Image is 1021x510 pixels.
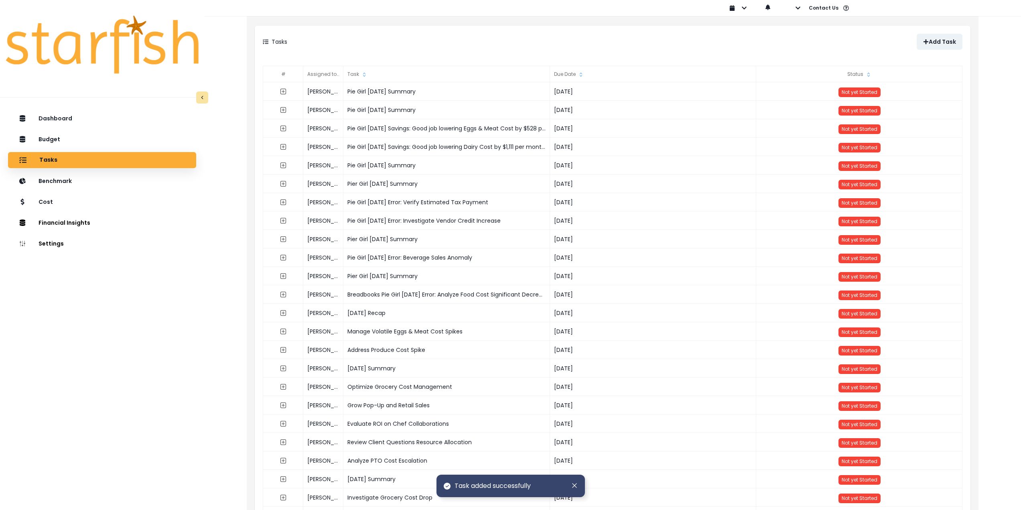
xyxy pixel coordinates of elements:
div: [DATE] [550,156,757,175]
span: Not yet Started [842,347,877,354]
div: Pie Girl [DATE] Savings: Good job lowering Eggs & Meat Cost by $528 per month! [343,119,550,138]
button: expand outline [276,472,290,486]
div: [DATE] [550,248,757,267]
p: Dashboard [39,115,72,122]
button: expand outline [276,177,290,191]
div: [DATE] [550,488,757,507]
div: [PERSON_NAME] [303,304,343,322]
span: Not yet Started [842,181,877,188]
div: Pie Girl [DATE] Error: Beverage Sales Anomaly [343,248,550,267]
div: [PERSON_NAME] [303,285,343,304]
div: [PERSON_NAME] [303,211,343,230]
div: [DATE] [550,359,757,378]
div: [PERSON_NAME] [303,82,343,101]
button: expand outline [276,158,290,173]
div: Optimize Grocery Cost Management [343,378,550,396]
div: Pier Girl [DATE] Summary [343,267,550,285]
span: Not yet Started [842,126,877,132]
div: [DATE] [550,433,757,451]
div: [PERSON_NAME] [303,433,343,451]
button: expand outline [276,287,290,302]
div: [PERSON_NAME] [303,470,343,488]
div: [DATE] [550,285,757,304]
button: Settings [8,236,196,252]
svg: expand outline [280,347,286,353]
svg: expand outline [280,402,286,408]
button: expand outline [276,324,290,339]
button: expand outline [276,84,290,99]
svg: expand outline [280,199,286,205]
svg: sort [361,71,367,78]
div: Evaluate ROI on Chef Collaborations [343,415,550,433]
svg: sort [339,71,345,78]
div: [DATE] Recap [343,304,550,322]
div: Manage Volatile Eggs & Meat Cost Spikes [343,322,550,341]
div: [DATE] [550,101,757,119]
div: Grow Pop-Up and Retail Sales [343,396,550,415]
div: [DATE] [550,193,757,211]
div: [DATE] [550,341,757,359]
div: Pier Girl [DATE] Summary [343,230,550,248]
button: Benchmark [8,173,196,189]
svg: expand outline [280,310,286,316]
button: expand outline [276,232,290,246]
svg: expand outline [280,291,286,298]
span: Not yet Started [842,366,877,372]
span: Not yet Started [842,163,877,169]
div: Pie Girl [DATE] Summary [343,82,550,101]
div: [PERSON_NAME] [303,415,343,433]
div: [PERSON_NAME] [303,396,343,415]
button: expand outline [276,490,290,505]
svg: sort [578,71,584,78]
p: Benchmark [39,178,72,185]
span: Not yet Started [842,384,877,391]
div: Pier Girl [DATE] Summary [343,175,550,193]
div: [PERSON_NAME] [303,248,343,267]
svg: expand outline [280,457,286,464]
span: Not yet Started [842,439,877,446]
button: expand outline [276,140,290,154]
span: Not yet Started [842,495,877,502]
svg: expand outline [280,217,286,224]
button: expand outline [276,435,290,449]
div: [DATE] [550,230,757,248]
button: expand outline [276,380,290,394]
div: [DATE] [550,304,757,322]
svg: expand outline [280,421,286,427]
button: expand outline [276,417,290,431]
button: Dashboard [8,110,196,126]
div: Address Produce Cost Spike [343,341,550,359]
span: Not yet Started [842,421,877,428]
span: Not yet Started [842,273,877,280]
div: Investigate Grocery Cost Drop [343,488,550,507]
span: Not yet Started [842,144,877,151]
svg: expand outline [280,365,286,372]
div: [DATE] [550,396,757,415]
span: Not yet Started [842,458,877,465]
div: [PERSON_NAME] [303,322,343,341]
div: [DATE] Summary [343,470,550,488]
div: [DATE] [550,119,757,138]
div: [PERSON_NAME] [303,193,343,211]
button: Dismiss [570,481,578,490]
div: [DATE] [550,267,757,285]
svg: expand outline [280,181,286,187]
svg: expand outline [280,107,286,113]
span: Not yet Started [842,107,877,114]
button: expand outline [276,453,290,468]
svg: expand outline [280,162,286,169]
div: [DATE] [550,82,757,101]
div: Breadbooks Pie Girl [DATE] Error: Analyze Food Cost Significant Decrease [343,285,550,304]
span: Task added successfully [455,481,531,491]
div: Pie Girl [DATE] Summary [343,101,550,119]
div: [DATE] [550,451,757,470]
svg: expand outline [280,328,286,335]
div: Pie Girl [DATE] Error: Verify Estimated Tax Payment [343,193,550,211]
p: Cost [39,199,53,205]
span: Not yet Started [842,310,877,317]
p: Add Task [929,39,956,45]
svg: expand outline [280,254,286,261]
span: Not yet Started [842,292,877,299]
svg: expand outline [280,236,286,242]
button: expand outline [276,306,290,320]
